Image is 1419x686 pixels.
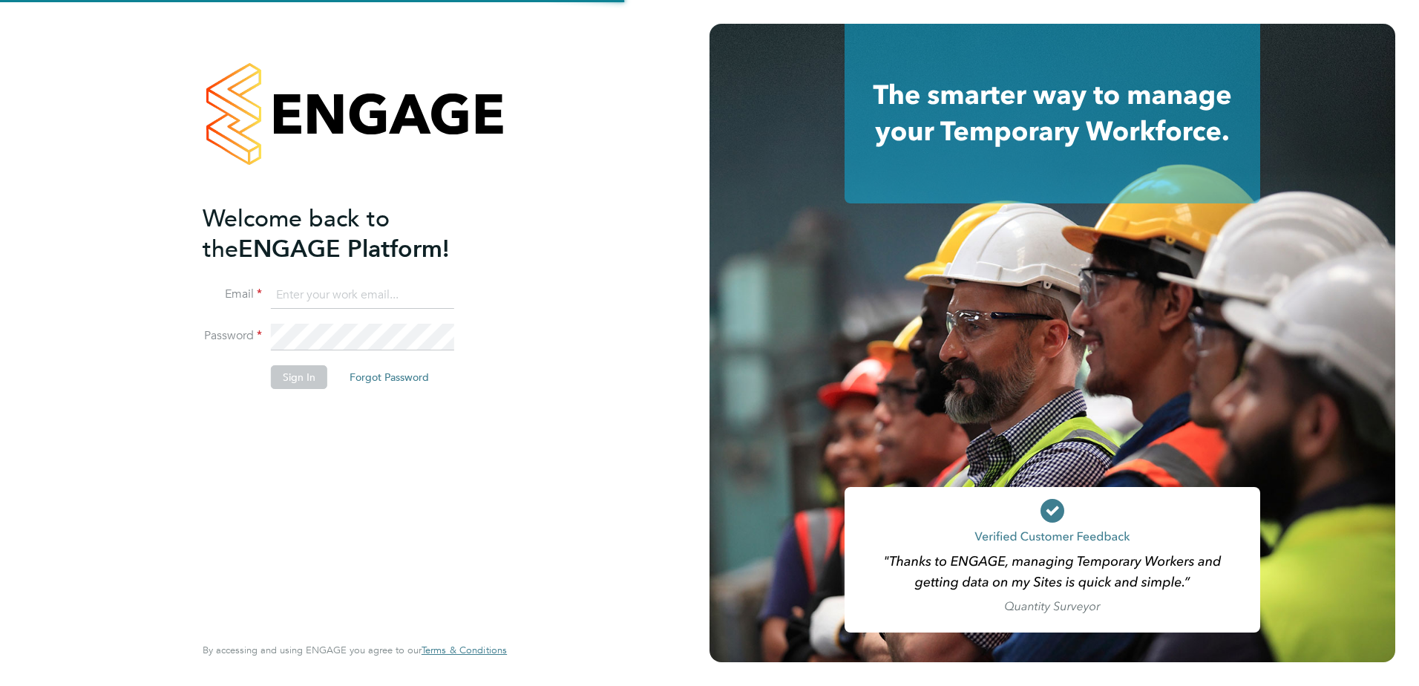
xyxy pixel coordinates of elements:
[422,644,507,656] span: Terms & Conditions
[271,365,327,389] button: Sign In
[203,644,507,656] span: By accessing and using ENGAGE you agree to our
[203,203,492,264] h2: ENGAGE Platform!
[203,204,390,264] span: Welcome back to the
[271,282,454,309] input: Enter your work email...
[422,644,507,656] a: Terms & Conditions
[203,328,262,344] label: Password
[203,287,262,302] label: Email
[338,365,441,389] button: Forgot Password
